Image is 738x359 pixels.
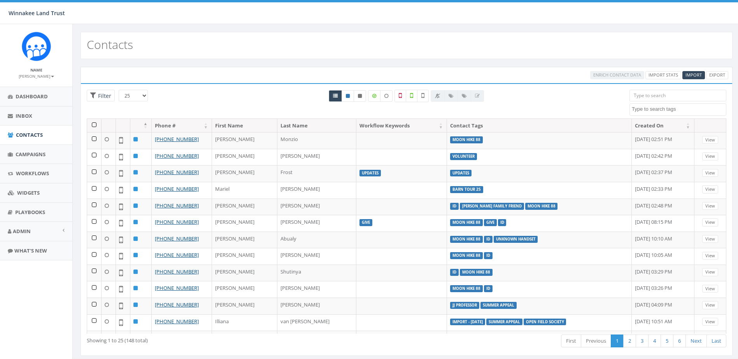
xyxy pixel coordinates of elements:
[702,218,718,227] a: View
[277,182,356,199] td: [PERSON_NAME]
[702,235,718,243] a: View
[702,318,718,326] a: View
[356,119,447,132] th: Workflow Keywords: activate to sort column ascending
[212,298,277,314] td: [PERSON_NAME]
[484,252,493,259] label: ID
[645,71,681,79] a: Import Stats
[212,165,277,182] td: [PERSON_NAME]
[212,331,277,347] td: [PERSON_NAME]
[632,149,694,166] td: [DATE] 02:42 PM
[155,251,199,258] a: [PHONE_NUMBER]
[212,265,277,281] td: [PERSON_NAME]
[155,185,199,192] a: [PHONE_NUMBER]
[702,252,718,260] a: View
[87,90,115,102] span: Advance Filter
[155,136,199,143] a: [PHONE_NUMBER]
[212,314,277,331] td: Illiana
[450,136,483,143] label: Moon Hike 88
[450,186,483,193] label: Barn Tour 25
[87,334,347,344] div: Showing 1 to 25 (148 total)
[417,90,429,102] label: Not Validated
[682,71,705,79] a: Import
[685,335,707,347] a: Next
[16,131,43,138] span: Contacts
[685,72,702,78] span: CSV files only
[14,247,47,254] span: What's New
[87,38,133,51] h2: Contacts
[632,119,694,132] th: Created On: activate to sort column ascending
[484,236,493,243] label: ID
[685,72,702,78] span: Import
[17,189,40,196] span: Widgets
[450,302,479,309] label: JJ Professor
[450,219,483,226] label: Moon Hike 88
[632,106,726,113] textarea: Search
[623,335,636,347] a: 2
[460,269,493,276] label: Moon Hike 88
[212,199,277,215] td: [PERSON_NAME]
[277,248,356,265] td: [PERSON_NAME]
[16,170,49,177] span: Workflows
[19,72,54,79] a: [PERSON_NAME]
[632,199,694,215] td: [DATE] 02:48 PM
[277,331,356,347] td: [PERSON_NAME]
[632,215,694,232] td: [DATE] 08:15 PM
[155,284,199,291] a: [PHONE_NUMBER]
[632,314,694,331] td: [DATE] 10:51 AM
[155,152,199,159] a: [PHONE_NUMBER]
[368,90,380,102] label: Data Enriched
[632,248,694,265] td: [DATE] 10:05 AM
[359,170,381,177] label: Updates
[96,92,111,99] span: Filter
[706,335,726,347] a: Last
[480,302,517,309] label: Summer Appeal
[212,232,277,248] td: [PERSON_NAME]
[581,335,611,347] a: Previous
[484,285,493,292] label: ID
[524,319,566,326] label: Open Field Society
[460,203,524,210] label: [PERSON_NAME] Family Friend
[450,236,483,243] label: Moon Hike 88
[16,151,46,158] span: Campaigns
[15,209,45,216] span: Playbooks
[277,132,356,149] td: Monzio
[450,203,459,210] label: ID
[450,269,459,276] label: ID
[632,232,694,248] td: [DATE] 10:10 AM
[212,132,277,149] td: [PERSON_NAME]
[486,319,522,326] label: Summer Appeal
[277,165,356,182] td: Frost
[450,319,485,326] label: Import - [DATE]
[450,252,483,259] label: Moon Hike 88
[702,301,718,309] a: View
[155,268,199,275] a: [PHONE_NUMBER]
[702,169,718,177] a: View
[155,301,199,308] a: [PHONE_NUMBER]
[632,132,694,149] td: [DATE] 02:51 PM
[155,202,199,209] a: [PHONE_NUMBER]
[329,90,342,102] a: All contacts
[450,170,472,177] label: Updates
[30,67,42,73] small: Name
[277,199,356,215] td: [PERSON_NAME]
[358,94,362,98] i: This phone number is unsubscribed and has opted-out of all texts.
[212,215,277,232] td: [PERSON_NAME]
[9,9,65,17] span: Winnakee Land Trust
[155,235,199,242] a: [PHONE_NUMBER]
[632,165,694,182] td: [DATE] 02:37 PM
[277,281,356,298] td: [PERSON_NAME]
[354,90,366,102] a: Opted Out
[632,281,694,298] td: [DATE] 03:26 PM
[661,335,673,347] a: 5
[212,248,277,265] td: [PERSON_NAME]
[277,298,356,314] td: [PERSON_NAME]
[611,335,624,347] a: 1
[702,136,718,144] a: View
[394,90,406,102] label: Not a Mobile
[16,112,32,119] span: Inbox
[152,119,212,132] th: Phone #: activate to sort column ascending
[380,90,393,102] label: Data not Enriched
[359,219,372,226] label: Give
[342,90,354,102] a: Active
[702,202,718,210] a: View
